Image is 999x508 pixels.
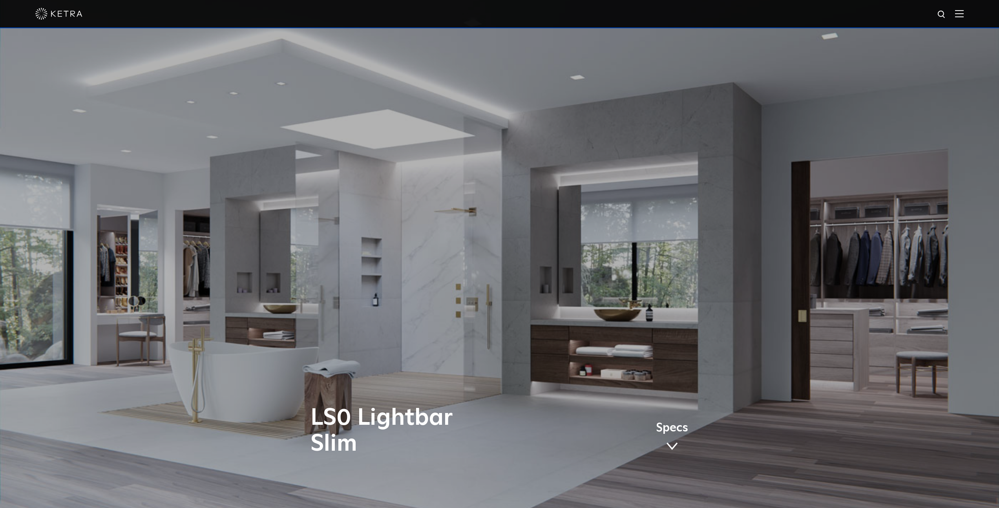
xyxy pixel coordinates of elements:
[937,10,947,20] img: search icon
[310,405,532,457] h1: LS0 Lightbar Slim
[656,422,688,453] a: Specs
[35,8,82,20] img: ketra-logo-2019-white
[656,422,688,434] span: Specs
[955,10,964,17] img: Hamburger%20Nav.svg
